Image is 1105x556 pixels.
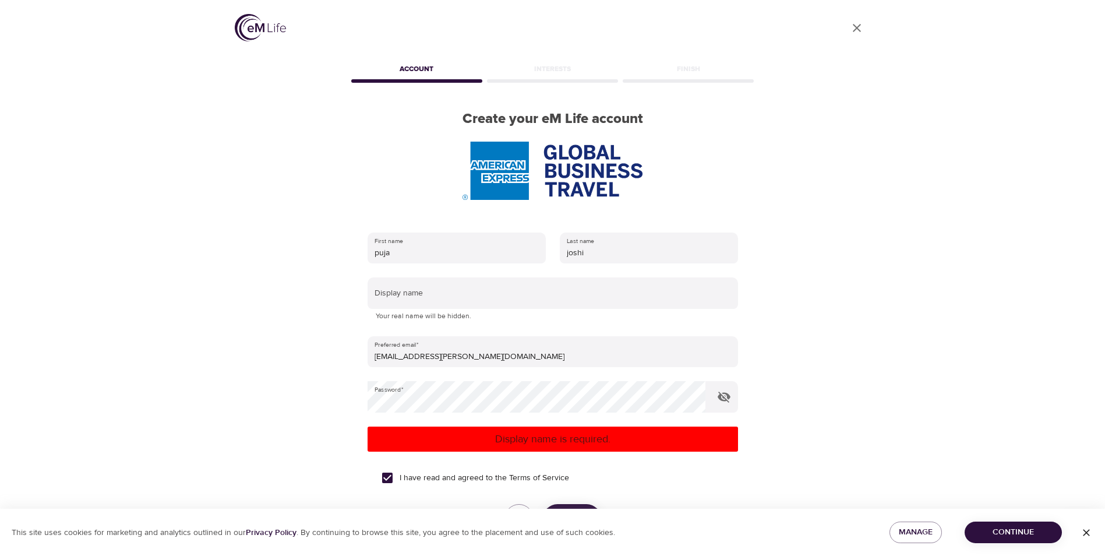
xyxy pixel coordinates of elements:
[543,504,601,533] button: Create
[974,525,1053,540] span: Continue
[965,522,1062,543] button: Continue
[235,14,286,41] img: logo
[372,431,733,447] p: Display name is required.
[400,472,569,484] span: I have read and agreed to the
[246,527,296,538] a: Privacy Policy
[509,472,569,484] a: Terms of Service
[843,14,871,42] a: close
[889,522,942,543] button: Manage
[376,311,730,322] p: Your real name will be hidden.
[899,525,933,540] span: Manage
[349,111,757,128] h2: Create your eM Life account
[463,142,642,200] img: AmEx%20GBT%20logo.png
